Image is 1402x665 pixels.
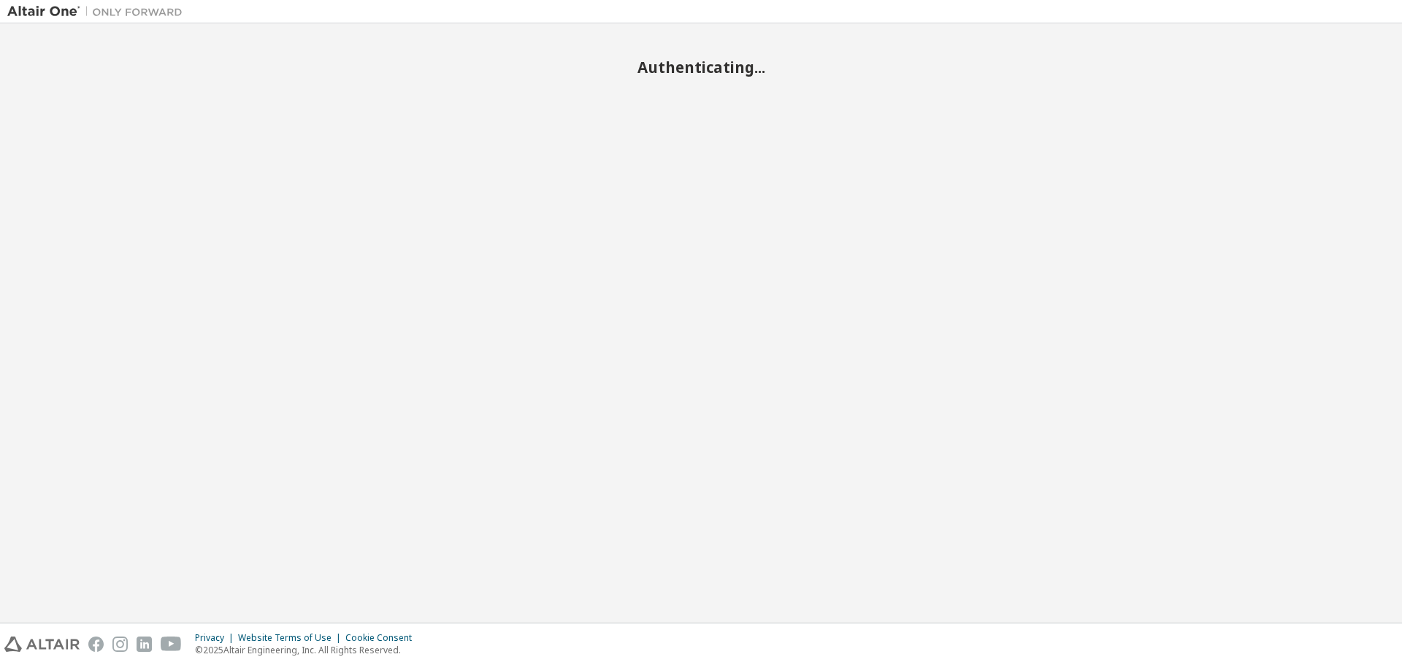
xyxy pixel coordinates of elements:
p: © 2025 Altair Engineering, Inc. All Rights Reserved. [195,644,421,656]
h2: Authenticating... [7,58,1395,77]
div: Privacy [195,632,238,644]
img: altair_logo.svg [4,637,80,652]
img: facebook.svg [88,637,104,652]
img: youtube.svg [161,637,182,652]
img: instagram.svg [112,637,128,652]
div: Cookie Consent [345,632,421,644]
div: Website Terms of Use [238,632,345,644]
img: Altair One [7,4,190,19]
img: linkedin.svg [137,637,152,652]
